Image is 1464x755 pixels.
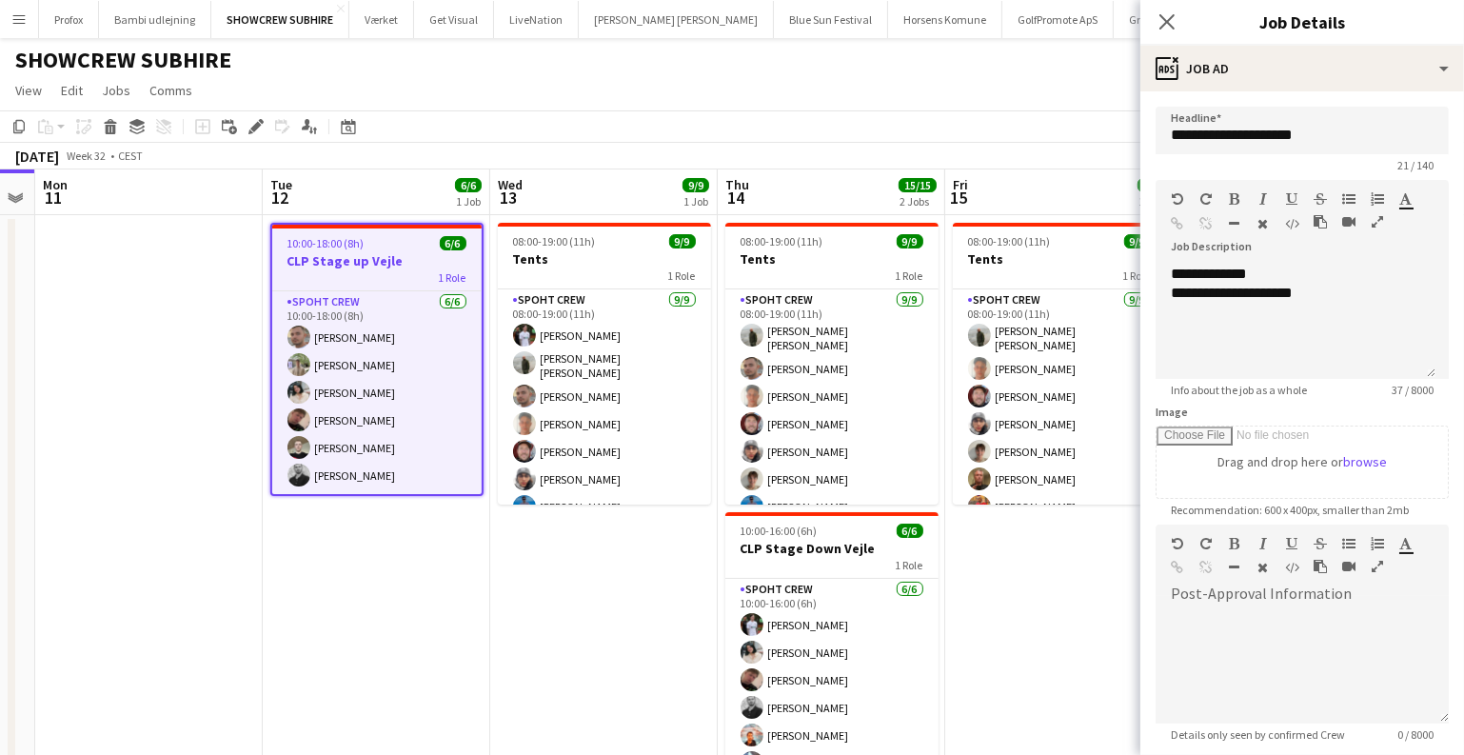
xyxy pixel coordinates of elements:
[896,558,923,572] span: 1 Role
[40,187,68,209] span: 11
[897,524,923,538] span: 6/6
[498,223,711,505] app-job-card: 08:00-19:00 (11h)9/9Tents1 RoleSpoht Crew9/908:00-19:00 (11h)[PERSON_NAME][PERSON_NAME] [PERSON_N...
[725,223,939,505] app-job-card: 08:00-19:00 (11h)9/9Tents1 RoleSpoht Crew9/908:00-19:00 (11h)[PERSON_NAME] [PERSON_NAME][PERSON_N...
[683,194,708,209] div: 1 Job
[1314,536,1327,551] button: Strikethrough
[899,178,937,192] span: 15/15
[1171,536,1184,551] button: Undo
[498,250,711,268] h3: Tents
[270,223,484,496] app-job-card: 10:00-18:00 (8h)6/6CLP Stage up Vejle1 RoleSpoht Crew6/610:00-18:00 (8h)[PERSON_NAME][PERSON_NAME...
[94,78,138,103] a: Jobs
[1138,194,1163,209] div: 1 Job
[1256,560,1270,575] button: Clear Formatting
[725,250,939,268] h3: Tents
[968,234,1051,248] span: 08:00-19:00 (11h)
[1156,727,1360,742] span: Details only seen by confirmed Crew
[270,176,292,193] span: Tue
[39,1,99,38] button: Profox
[896,268,923,283] span: 1 Role
[1342,536,1355,551] button: Unordered List
[61,82,83,99] span: Edit
[950,187,968,209] span: 15
[15,46,231,74] h1: SHOWCREW SUBHIRE
[272,252,482,269] h3: CLP Stage up Vejle
[953,289,1166,581] app-card-role: Spoht Crew9/908:00-19:00 (11h)[PERSON_NAME] [PERSON_NAME][PERSON_NAME][PERSON_NAME][PERSON_NAME][...
[1399,191,1413,207] button: Text Color
[1342,214,1355,229] button: Insert video
[1228,560,1241,575] button: Horizontal Line
[1382,727,1449,742] span: 0 / 8000
[102,82,130,99] span: Jobs
[456,194,481,209] div: 1 Job
[725,176,749,193] span: Thu
[99,1,211,38] button: Bambi udlejning
[8,78,49,103] a: View
[683,178,709,192] span: 9/9
[414,1,494,38] button: Get Visual
[888,1,1002,38] button: Horsens Komune
[53,78,90,103] a: Edit
[1371,536,1384,551] button: Ordered List
[498,289,711,581] app-card-role: Spoht Crew9/908:00-19:00 (11h)[PERSON_NAME][PERSON_NAME] [PERSON_NAME][PERSON_NAME][PERSON_NAME][...
[513,234,596,248] span: 08:00-19:00 (11h)
[1314,559,1327,574] button: Paste as plain text
[1156,503,1424,517] span: Recommendation: 600 x 400px, smaller than 2mb
[439,270,466,285] span: 1 Role
[897,234,923,248] span: 9/9
[1140,46,1464,91] div: Job Ad
[1371,559,1384,574] button: Fullscreen
[1314,214,1327,229] button: Paste as plain text
[494,1,579,38] button: LiveNation
[741,524,818,538] span: 10:00-16:00 (6h)
[440,236,466,250] span: 6/6
[349,1,414,38] button: Værket
[1371,191,1384,207] button: Ordered List
[287,236,365,250] span: 10:00-18:00 (8h)
[1371,214,1384,229] button: Fullscreen
[43,176,68,193] span: Mon
[1256,536,1270,551] button: Italic
[725,540,939,557] h3: CLP Stage Down Vejle
[1138,178,1164,192] span: 9/9
[1114,1,1231,38] button: Grenå Pavillionen
[498,176,523,193] span: Wed
[1285,216,1298,231] button: HTML Code
[63,149,110,163] span: Week 32
[1228,191,1241,207] button: Bold
[1382,158,1449,172] span: 21 / 140
[1156,383,1322,397] span: Info about the job as a whole
[1399,536,1413,551] button: Text Color
[1171,191,1184,207] button: Undo
[953,223,1166,505] app-job-card: 08:00-19:00 (11h)9/9Tents1 RoleSpoht Crew9/908:00-19:00 (11h)[PERSON_NAME] [PERSON_NAME][PERSON_N...
[149,82,192,99] span: Comms
[774,1,888,38] button: Blue Sun Festival
[741,234,823,248] span: 08:00-19:00 (11h)
[1376,383,1449,397] span: 37 / 8000
[272,291,482,494] app-card-role: Spoht Crew6/610:00-18:00 (8h)[PERSON_NAME][PERSON_NAME][PERSON_NAME][PERSON_NAME][PERSON_NAME][PE...
[1314,191,1327,207] button: Strikethrough
[1199,536,1213,551] button: Redo
[15,82,42,99] span: View
[1285,191,1298,207] button: Underline
[725,289,939,581] app-card-role: Spoht Crew9/908:00-19:00 (11h)[PERSON_NAME] [PERSON_NAME][PERSON_NAME][PERSON_NAME][PERSON_NAME][...
[1140,10,1464,34] h3: Job Details
[15,147,59,166] div: [DATE]
[722,187,749,209] span: 14
[1228,216,1241,231] button: Horizontal Line
[579,1,774,38] button: [PERSON_NAME] [PERSON_NAME]
[953,250,1166,268] h3: Tents
[1256,216,1270,231] button: Clear Formatting
[211,1,349,38] button: SHOWCREW SUBHIRE
[1124,234,1151,248] span: 9/9
[495,187,523,209] span: 13
[1285,560,1298,575] button: HTML Code
[455,178,482,192] span: 6/6
[142,78,200,103] a: Comms
[267,187,292,209] span: 12
[1123,268,1151,283] span: 1 Role
[669,234,696,248] span: 9/9
[1199,191,1213,207] button: Redo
